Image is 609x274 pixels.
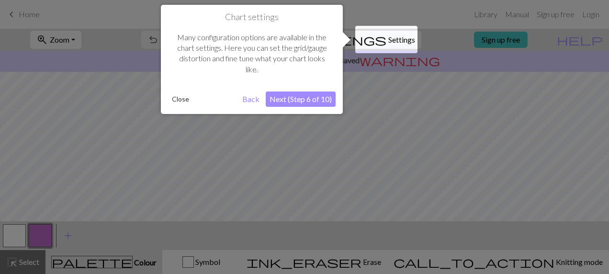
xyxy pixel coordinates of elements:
button: Close [168,92,193,106]
button: Back [238,91,263,107]
h1: Chart settings [168,12,336,23]
div: Many configuration options are available in the chart settings. Here you can set the grid/gauge d... [168,23,336,85]
button: Next (Step 6 of 10) [266,91,336,107]
div: Chart settings [161,5,343,114]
